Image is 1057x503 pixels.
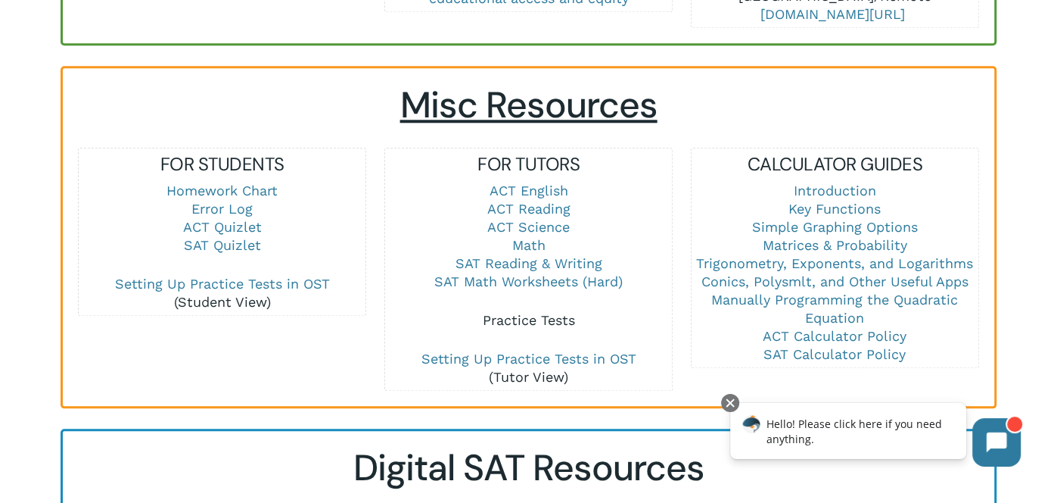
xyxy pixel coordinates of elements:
[115,276,330,292] a: Setting Up Practice Tests in OST
[788,201,881,217] a: Key Functions
[763,328,906,344] a: ACT Calculator Policy
[79,152,365,177] h5: FOR STUDENTS
[79,275,365,311] p: (Student View)
[794,183,876,198] a: Introduction
[191,201,253,217] a: Error Log
[763,346,906,362] a: SAT Calculator Policy
[184,237,261,253] a: SAT Quizlet
[482,312,574,328] a: Practice Tests
[166,183,278,198] a: Homework Chart
[487,219,570,235] a: ACT Science
[701,273,968,289] a: Conics, Polysmlt, and Other Useful Apps
[400,81,658,129] span: Misc Resources
[455,255,602,271] a: SAT Reading & Writing
[487,201,570,217] a: ACT Reading
[714,391,1036,482] iframe: Chatbot
[760,6,905,22] a: [DOMAIN_NAME][URL]
[711,292,958,326] a: Manually Programming the Quadratic Equation
[763,237,907,253] a: Matrices & Probability
[511,237,545,253] a: Math
[421,351,636,367] a: Setting Up Practice Tests in OST
[752,219,918,235] a: Simple Graphing Options
[385,152,671,177] h5: FOR TUTORS
[385,350,671,386] p: (Tutor View)
[78,446,979,490] h2: Digital SAT Resources
[692,152,978,177] h5: CALCULATOR GUIDES
[434,273,623,289] a: SAT Math Worksheets (Hard)
[183,219,262,235] a: ACT Quizlet
[489,183,567,198] a: ACT English
[696,255,973,271] a: Trigonometry, Exponents, and Logarithms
